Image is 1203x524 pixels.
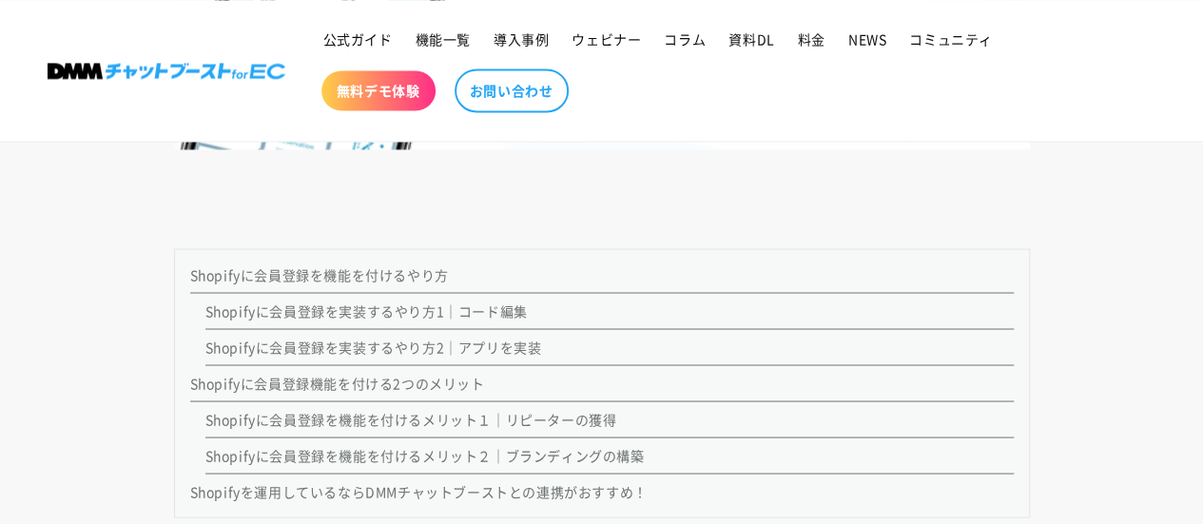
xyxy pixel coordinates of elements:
[190,264,449,283] a: Shopifyに会員登録を機能を付けるやり方
[837,19,898,59] a: NEWS
[652,19,717,59] a: コラム
[717,19,786,59] a: 資料DL
[664,30,706,48] span: コラム
[190,481,648,500] a: Shopifyを運用しているならDMMチャットブーストとの連携がおすすめ！
[470,82,553,99] span: お問い合わせ
[848,30,886,48] span: NEWS
[455,68,569,112] a: お問い合わせ
[190,373,485,392] a: Shopifyに会員登録機能を付ける2つのメリット
[482,19,560,59] a: 導入事例
[416,30,471,48] span: 機能一覧
[898,19,1004,59] a: コミュニティ
[337,82,420,99] span: 無料デモ体験
[321,70,436,110] a: 無料デモ体験
[48,63,285,79] img: 株式会社DMM Boost
[494,30,549,48] span: 導入事例
[560,19,652,59] a: ウェビナー
[572,30,641,48] span: ウェビナー
[205,301,528,320] a: Shopifyに会員登録を実装するやり方1｜コード編集
[312,19,404,59] a: 公式ガイド
[798,30,825,48] span: 料金
[786,19,837,59] a: 料金
[404,19,482,59] a: 機能一覧
[205,445,645,464] a: Shopifyに会員登録を機能を付けるメリット２｜ブランディングの構築
[909,30,993,48] span: コミュニティ
[205,409,617,428] a: Shopifyに会員登録を機能を付けるメリット１｜リピーターの獲得
[205,337,542,356] a: Shopifyに会員登録を実装するやり方2｜アプリを実装
[728,30,774,48] span: 資料DL
[323,30,393,48] span: 公式ガイド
